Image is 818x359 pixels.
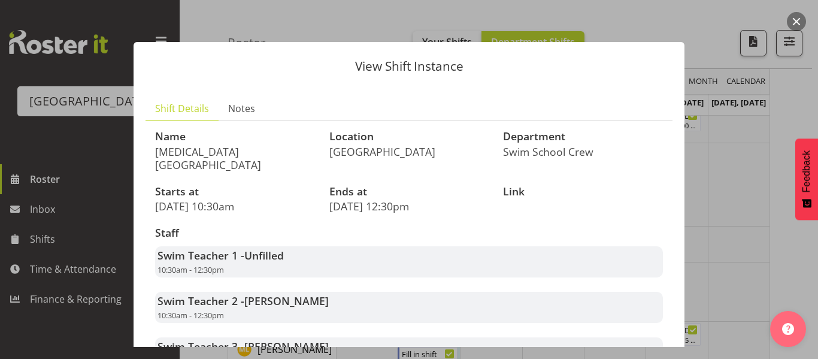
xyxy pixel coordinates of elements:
span: 10:30am - 12:30pm [157,264,224,275]
h3: Starts at [155,186,315,198]
img: help-xxl-2.png [782,323,794,335]
h3: Link [503,186,663,198]
span: Unfilled [244,248,284,263]
h3: Location [329,131,489,143]
p: [GEOGRAPHIC_DATA] [329,145,489,158]
h3: Name [155,131,315,143]
p: [DATE] 10:30am [155,200,315,213]
span: [PERSON_NAME] [244,294,329,308]
h3: Department [503,131,663,143]
p: Swim School Crew [503,145,663,158]
p: [DATE] 12:30pm [329,200,489,213]
p: [MEDICAL_DATA] [GEOGRAPHIC_DATA] [155,145,315,171]
button: Feedback - Show survey [795,138,818,220]
span: Shift Details [155,101,209,116]
p: View Shift Instance [146,60,672,73]
span: Feedback [801,150,812,192]
h3: Staff [155,227,663,239]
strong: Swim Teacher 3 - [157,339,329,354]
span: 10:30am - 12:30pm [157,310,224,321]
strong: Swim Teacher 1 - [157,248,284,263]
span: [PERSON_NAME] [244,339,329,354]
h3: Ends at [329,186,489,198]
strong: Swim Teacher 2 - [157,294,329,308]
span: Notes [228,101,255,116]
